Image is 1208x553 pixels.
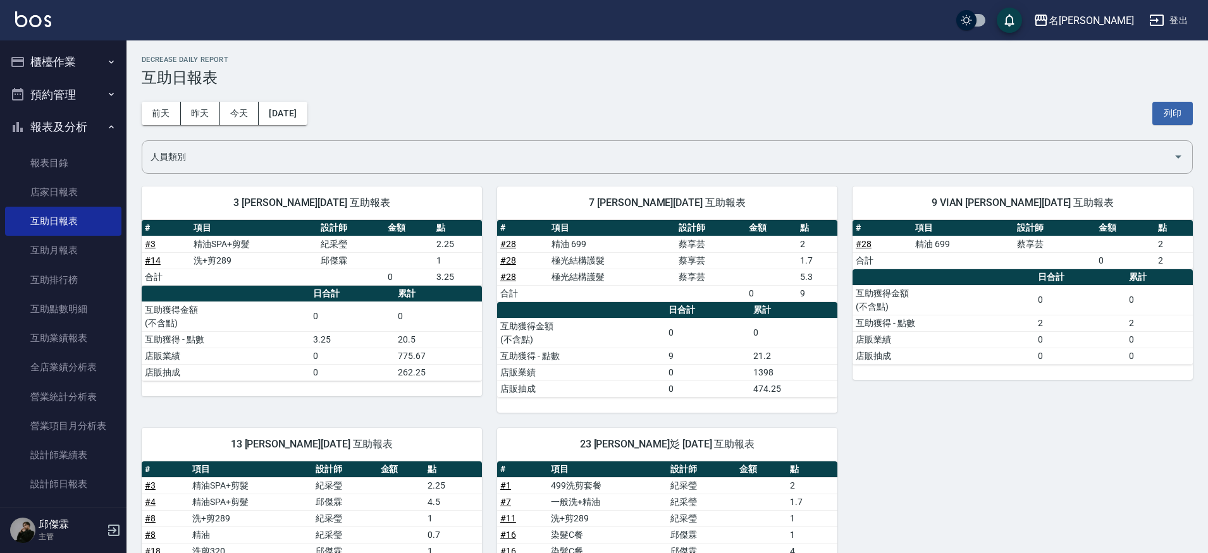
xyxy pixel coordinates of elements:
[220,102,259,125] button: 今天
[797,220,837,236] th: 點
[10,518,35,543] img: Person
[181,102,220,125] button: 昨天
[856,239,872,249] a: #28
[853,252,912,269] td: 合計
[190,252,317,269] td: 洗+剪289
[1155,252,1193,269] td: 2
[665,380,749,397] td: 0
[189,477,312,494] td: 精油SPA+剪髮
[500,530,516,540] a: #16
[997,8,1022,33] button: save
[548,252,675,269] td: 極光結構護髮
[142,364,310,380] td: 店販抽成
[142,331,310,348] td: 互助獲得 - 點數
[190,236,317,252] td: 精油SPA+剪髮
[665,364,749,380] td: 0
[736,461,787,478] th: 金額
[424,461,482,478] th: 點
[665,318,749,348] td: 0
[797,252,837,269] td: 1.7
[189,526,312,543] td: 精油
[15,11,51,27] img: Logo
[5,78,121,111] button: 預約管理
[1168,147,1188,167] button: Open
[1035,315,1126,331] td: 2
[750,380,837,397] td: 474.25
[5,295,121,324] a: 互助點數明細
[310,301,394,331] td: 0
[142,348,310,364] td: 店販業績
[317,236,385,252] td: 紀采瑩
[675,236,746,252] td: 蔡享芸
[145,530,156,540] a: #8
[142,269,190,285] td: 合計
[667,510,736,526] td: 紀采瑩
[512,438,822,451] span: 23 [PERSON_NAME]彣 [DATE] 互助報表
[500,272,516,282] a: #28
[1126,285,1193,315] td: 0
[497,461,548,478] th: #
[190,220,317,236] th: 項目
[189,461,312,478] th: 項目
[142,301,310,331] td: 互助獲得金額 (不含點)
[1035,269,1126,286] th: 日合計
[157,197,467,209] span: 3 [PERSON_NAME][DATE] 互助報表
[512,197,822,209] span: 7 [PERSON_NAME][DATE] 互助報表
[424,494,482,510] td: 4.5
[1126,348,1193,364] td: 0
[787,461,837,478] th: 點
[797,285,837,301] td: 9
[787,494,837,510] td: 1.7
[39,518,103,531] h5: 邱傑霖
[147,146,1168,168] input: 人員名稱
[1144,9,1193,32] button: 登出
[667,461,736,478] th: 設計師
[1049,13,1134,28] div: 名[PERSON_NAME]
[853,285,1035,315] td: 互助獲得金額 (不含點)
[912,220,1014,236] th: 項目
[497,285,548,301] td: 合計
[548,477,667,494] td: 499洗剪套餐
[259,102,307,125] button: [DATE]
[853,220,912,236] th: #
[5,324,121,353] a: 互助業績報表
[667,526,736,543] td: 邱傑霖
[750,318,837,348] td: 0
[5,382,121,411] a: 營業統計分析表
[1155,236,1193,252] td: 2
[310,286,394,302] th: 日合計
[142,220,482,286] table: a dense table
[497,364,665,380] td: 店販業績
[145,497,156,507] a: #4
[395,286,482,302] th: 累計
[1126,331,1193,348] td: 0
[310,348,394,364] td: 0
[145,480,156,490] a: #3
[157,438,467,451] span: 13 [PERSON_NAME][DATE] 互助報表
[145,255,161,265] a: #14
[548,269,675,285] td: 極光結構護髮
[317,220,385,236] th: 設計師
[746,220,797,236] th: 金額
[500,480,511,490] a: #1
[310,331,394,348] td: 3.25
[5,236,121,265] a: 互助月報表
[5,265,121,295] a: 互助排行榜
[5,499,121,528] a: 設計師業績分析表
[797,269,837,285] td: 5.3
[675,269,746,285] td: 蔡享芸
[378,461,425,478] th: 金額
[189,510,312,526] td: 洗+剪289
[497,220,837,302] table: a dense table
[548,220,675,236] th: 項目
[497,220,548,236] th: #
[385,269,433,285] td: 0
[497,380,665,397] td: 店販抽成
[1035,331,1126,348] td: 0
[868,197,1178,209] span: 9 VIAN [PERSON_NAME][DATE] 互助報表
[5,207,121,236] a: 互助日報表
[142,461,189,478] th: #
[142,56,1193,64] h2: Decrease Daily Report
[1035,285,1126,315] td: 0
[797,236,837,252] td: 2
